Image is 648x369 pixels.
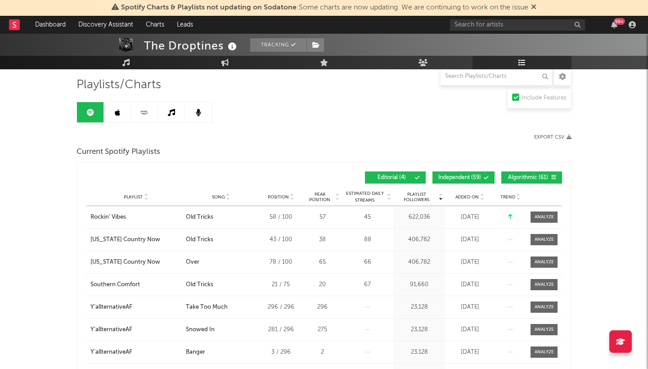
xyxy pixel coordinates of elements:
div: [DATE] [447,213,492,222]
div: 20 [306,280,339,289]
div: 45 [344,213,391,222]
div: 67 [344,280,391,289]
div: 43 / 100 [261,235,301,244]
div: [DATE] [447,280,492,289]
div: 21 / 75 [261,280,301,289]
div: [DATE] [447,348,492,357]
button: Tracking [250,38,306,52]
div: 99 + [614,18,625,25]
div: 2 [306,348,339,357]
div: 275 [306,325,339,334]
div: 91,660 [396,280,443,289]
span: Independent ( 59 ) [438,175,481,180]
a: [US_STATE] Country Now [90,258,181,267]
button: 99+ [611,21,617,28]
div: Old Tricks [186,213,213,222]
div: Rockin' Vibes [90,213,126,222]
div: 296 [306,303,339,312]
span: Algorithmic ( 61 ) [507,175,549,180]
div: 23,128 [396,303,443,312]
span: Peak Position [306,192,334,202]
span: Estimated Daily Streams [344,190,386,204]
div: Y’allternativeAF [90,325,132,334]
div: [US_STATE] Country Now [90,235,160,244]
a: Discovery Assistant [72,16,139,34]
div: Take Too Much [186,303,228,312]
div: Southern Comfort [90,280,140,289]
div: 58 / 100 [261,213,301,222]
div: Old Tricks [186,280,213,289]
div: [DATE] [447,325,492,334]
span: Added On [455,194,479,200]
div: 406,782 [396,258,443,267]
a: Leads [171,16,199,34]
div: [DATE] [447,235,492,244]
span: Dismiss [531,4,536,11]
span: Position [268,194,289,200]
div: Include Features [522,93,567,103]
div: The Droptines [144,38,239,53]
div: [DATE] [447,258,492,267]
div: 3 / 296 [261,348,301,357]
div: Banger [186,348,205,357]
div: [DATE] [447,303,492,312]
button: Export CSV [534,135,571,140]
span: Playlists/Charts [76,80,161,90]
a: Y’allternativeAF [90,348,181,357]
div: [US_STATE] Country Now [90,258,160,267]
button: Independent(59) [432,171,495,184]
input: Search for artists [450,19,585,31]
div: 88 [344,235,391,244]
a: Southern Comfort [90,280,181,289]
div: Y’allternativeAF [90,303,132,312]
div: Y’allternativeAF [90,348,132,357]
a: [US_STATE] Country Now [90,235,181,244]
div: 78 / 100 [261,258,301,267]
span: Editorial ( 4 ) [371,175,412,180]
div: 57 [306,213,339,222]
a: Rockin' Vibes [90,213,181,222]
div: 406,782 [396,235,443,244]
div: 281 / 296 [261,325,301,334]
button: Algorithmic(61) [501,171,562,184]
div: Snowed In [186,325,215,334]
span: : Some charts are now updating. We are continuing to work on the issue [121,4,528,11]
div: 38 [306,235,339,244]
div: 296 / 296 [261,303,301,312]
a: Dashboard [29,16,72,34]
div: 23,128 [396,325,443,334]
button: Editorial(4) [365,171,426,184]
div: 622,036 [396,213,443,222]
div: 66 [344,258,391,267]
a: Y’allternativeAF [90,325,181,334]
span: Trend [500,194,515,200]
div: 65 [306,258,339,267]
span: Current Spotify Playlists [76,147,160,157]
div: Over [186,258,199,267]
span: Playlist Followers [396,192,437,202]
div: 23,128 [396,348,443,357]
a: Charts [139,16,171,34]
span: Song [212,194,225,200]
a: Y’allternativeAF [90,303,181,312]
div: Old Tricks [186,235,213,244]
span: Spotify Charts & Playlists not updating on Sodatone [121,4,297,11]
span: Playlist [124,194,143,200]
input: Search Playlists/Charts [440,67,553,85]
